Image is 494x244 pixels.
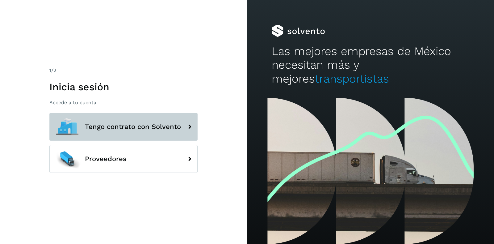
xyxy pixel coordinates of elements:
h2: Las mejores empresas de México necesitan más y mejores [272,45,469,86]
div: /2 [49,67,198,74]
h1: Inicia sesión [49,81,198,93]
button: Proveedores [49,145,198,173]
p: Accede a tu cuenta [49,100,198,105]
span: 1 [49,67,51,73]
span: Tengo contrato con Solvento [85,123,181,131]
span: transportistas [315,72,389,85]
span: Proveedores [85,155,127,163]
button: Tengo contrato con Solvento [49,113,198,141]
